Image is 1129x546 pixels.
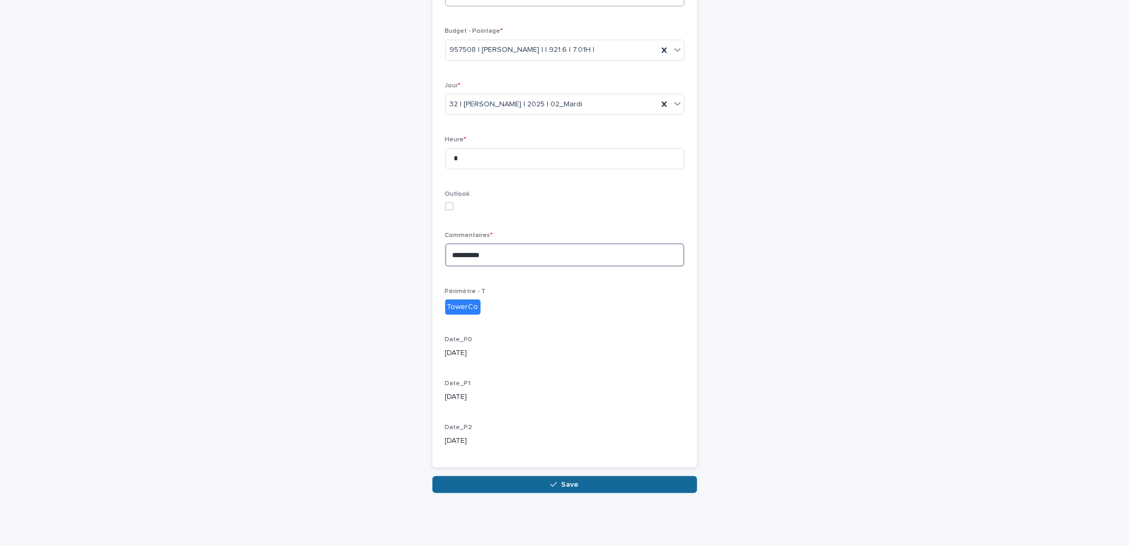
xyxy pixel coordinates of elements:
[445,299,481,315] div: TowerCo
[445,232,493,239] span: Commentaires
[445,336,473,343] span: Date_P0
[445,83,461,89] span: Jour
[432,476,697,493] button: Save
[450,44,595,56] span: 957508 | [PERSON_NAME] | | 921.6 | 7.01H |
[561,481,579,488] span: Save
[445,28,503,34] span: Budget - Pointage
[445,136,467,143] span: Heure
[445,380,471,387] span: Date_P1
[445,288,486,295] span: Périmètre - T
[445,435,684,447] p: [DATE]
[445,348,684,359] p: [DATE]
[445,191,470,197] span: Outlook
[445,424,473,431] span: Date_P2
[445,392,684,403] p: [DATE]
[450,99,583,110] span: 32 | [PERSON_NAME] | 2025 | 02_Mardi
